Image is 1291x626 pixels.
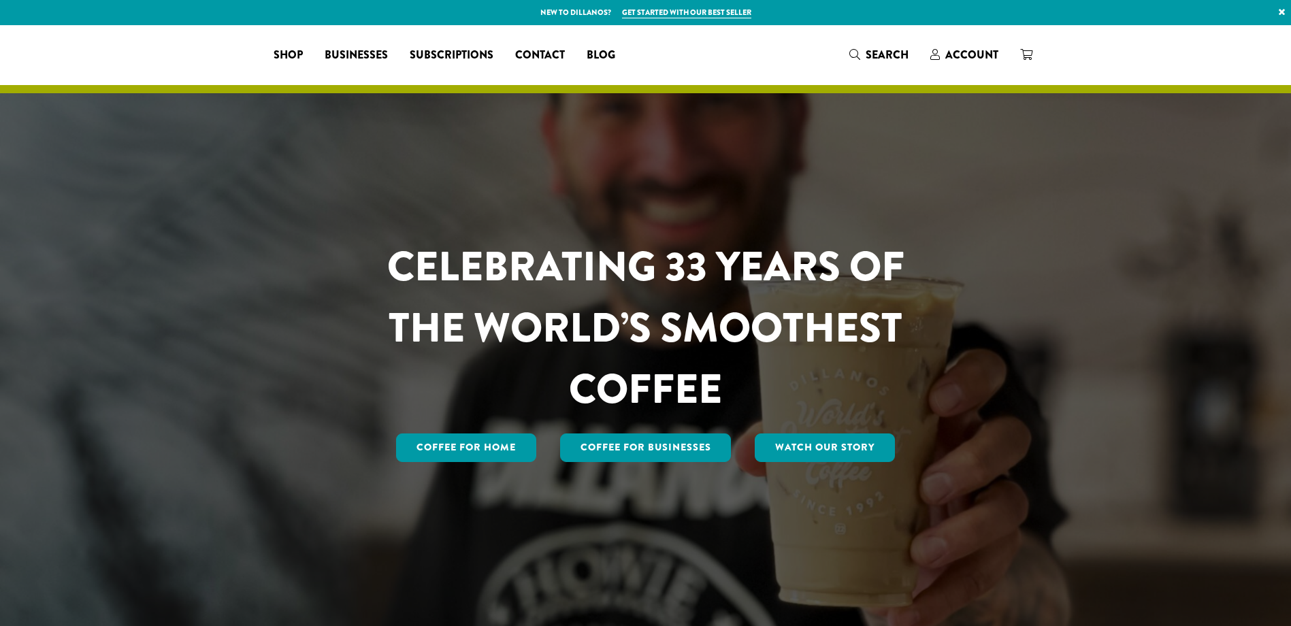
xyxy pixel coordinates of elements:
span: Subscriptions [410,47,493,64]
span: Account [945,47,998,63]
a: Coffee for Home [396,433,536,462]
a: Search [838,44,919,66]
a: Coffee For Businesses [560,433,732,462]
span: Businesses [325,47,388,64]
a: Shop [263,44,314,66]
a: Watch Our Story [755,433,895,462]
h1: CELEBRATING 33 YEARS OF THE WORLD’S SMOOTHEST COFFEE [347,236,945,420]
span: Contact [515,47,565,64]
span: Search [866,47,909,63]
span: Shop [274,47,303,64]
a: Get started with our best seller [622,7,751,18]
span: Blog [587,47,615,64]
